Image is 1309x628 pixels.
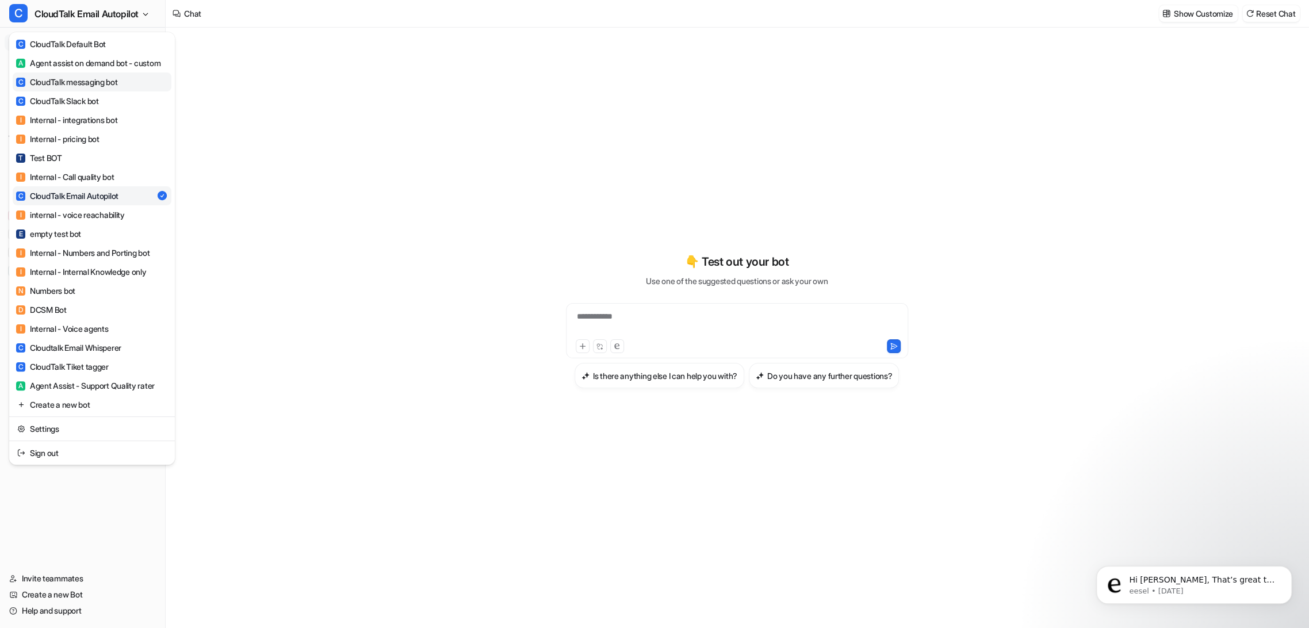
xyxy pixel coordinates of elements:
[16,324,25,334] span: I
[1079,542,1309,622] iframe: Intercom notifications message
[16,133,99,145] div: Internal - pricing bot
[16,286,25,296] span: N
[17,447,25,459] img: reset
[16,209,125,221] div: internal - voice reachability
[9,32,175,465] div: CCloudTalk Email Autopilot
[16,305,25,315] span: D
[13,443,171,462] a: Sign out
[16,135,25,144] span: I
[16,116,25,125] span: I
[16,247,150,259] div: Internal - Numbers and Porting bot
[16,362,25,372] span: C
[16,97,25,106] span: C
[13,395,171,414] a: Create a new bot
[16,171,114,183] div: Internal - Call quality bot
[16,152,62,164] div: Test BOT
[16,114,117,126] div: Internal - integrations bot
[16,381,25,390] span: A
[16,154,25,163] span: T
[16,173,25,182] span: I
[16,267,25,277] span: I
[16,192,25,201] span: C
[13,419,171,438] a: Settings
[17,423,25,435] img: reset
[17,399,25,411] img: reset
[16,78,25,87] span: C
[16,304,67,316] div: DCSM Bot
[16,380,155,392] div: Agent Assist - Support Quality rater
[16,40,25,49] span: C
[16,342,121,354] div: Cloudtalk Email Whisperer
[16,343,25,353] span: C
[16,38,106,50] div: CloudTalk Default Bot
[16,228,81,240] div: empty test bot
[16,285,75,297] div: Numbers bot
[16,59,25,68] span: A
[16,323,109,335] div: Internal - Voice agents
[16,229,25,239] span: E
[16,95,99,107] div: CloudTalk Slack bot
[16,190,118,202] div: CloudTalk Email Autopilot
[9,4,28,22] span: C
[16,57,160,69] div: Agent assist on demand bot - custom
[16,361,109,373] div: CloudTalk Tiket tagger
[16,248,25,258] span: I
[16,266,146,278] div: Internal - Internal Knowledge only
[16,210,25,220] span: I
[35,6,139,22] span: CloudTalk Email Autopilot
[16,76,118,88] div: CloudTalk messaging bot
